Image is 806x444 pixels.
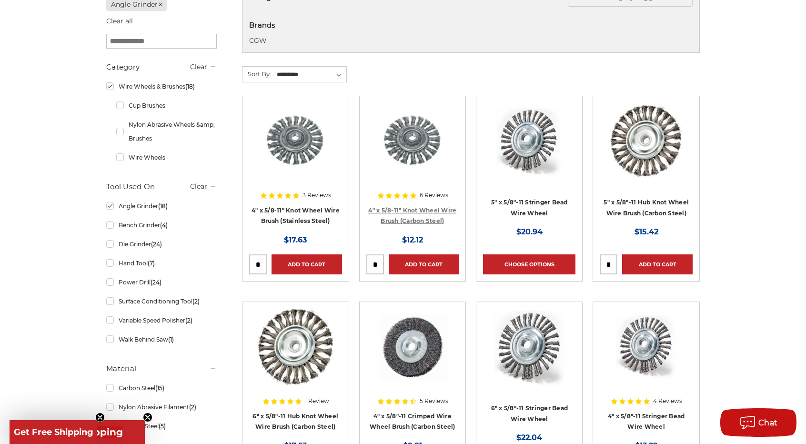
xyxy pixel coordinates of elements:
img: 4" x 5/8"-11 Stainless Steel Knot Wheel Wire Brush [257,103,333,179]
a: 4" x 5/8"-11 Crimped Wire Wheel Brush (Carbon Steel) [366,309,459,401]
a: Power Drill [106,274,217,291]
span: $15.42 [635,227,658,236]
a: Hand Tool [106,255,217,272]
span: 1 Review [305,398,329,404]
h5: Material [106,363,217,374]
a: Die Grinder [106,236,217,252]
span: $20.94 [516,227,543,236]
span: (1) [168,336,174,343]
a: Walk Behind Saw [106,331,217,348]
a: 4" x 1/2" x 5/8"-11 Hub Knot Wheel Wire Brush [366,103,459,195]
a: Add to Cart [389,254,459,274]
a: Wire Wheels [116,149,217,166]
a: 5" x 5/8"-11 Stringer Bead Wire Wheel [491,199,568,217]
span: 4 Reviews [653,398,682,404]
a: 4" x 5/8-11" Knot Wheel Wire Brush (Stainless Steel) [252,207,340,225]
span: (24) [151,241,162,248]
a: 4" x 5/8"-11 Stainless Steel Knot Wheel Wire Brush [249,103,342,195]
a: 4" x 5/8"-11 Stringer Bead Wire Wheel [600,309,692,401]
img: 5" x 5/8"-11 Hub Knot Wheel Wire Brush (Carbon Steel) [607,103,685,179]
a: 5" x 5/8"-11 Stringer Bead Wire Wheel [483,103,575,195]
a: 4" x 5/8"-11 Stringer Bead Wire Wheel [608,413,685,431]
span: Get Free Shipping [14,427,93,437]
img: 5" x 5/8"-11 Stringer Bead Wire Wheel [491,103,567,179]
a: Nylon Abrasive Filament [106,399,217,415]
span: Chat [758,418,778,427]
span: (15) [155,384,164,392]
img: 4" x 1/2" x 5/8"-11 Hub Knot Wheel Wire Brush [374,103,451,179]
h5: Category [106,61,217,73]
span: (5) [159,423,166,430]
span: 5 Reviews [420,398,448,404]
a: Clear [190,182,207,191]
a: Stainless Steel [106,418,217,434]
a: 6" x 5/8"-11 Stringer Bead Wire Wheel [483,309,575,401]
a: 6" x 5/8"-11 Hub Knot Wheel Wire Brush (Carbon Steel) [249,309,342,401]
button: Close teaser [95,413,105,422]
a: Bench Grinder [106,217,217,233]
a: 4" x 5/8-11" Knot Wheel Wire Brush (Carbon Steel) [368,207,456,225]
label: Sort By: [242,67,271,81]
a: 5" x 5/8"-11 Hub Knot Wheel Wire Brush (Carbon Steel) [600,103,692,195]
span: (2) [189,404,196,411]
a: Surface Conditioning Tool [106,293,217,310]
select: Sort By: [275,68,346,82]
a: Cup Brushes [116,97,217,114]
a: 6" x 5/8"-11 Stringer Bead Wire Wheel [491,404,568,423]
span: (18) [158,202,168,210]
img: 4" x 5/8"-11 Stringer Bead Wire Wheel [608,309,685,385]
span: $22.04 [516,433,542,442]
span: (2) [192,298,200,305]
a: 5" x 5/8"-11 Hub Knot Wheel Wire Brush (Carbon Steel) [604,199,689,217]
a: 4" x 5/8"-11 Crimped Wire Wheel Brush (Carbon Steel) [370,413,455,431]
h5: Brands [249,20,693,31]
span: (18) [185,83,195,90]
a: Clear all [106,17,133,25]
a: Clear [190,62,207,71]
a: Add to Cart [272,254,342,274]
a: Carbon Steel [106,380,217,396]
span: (24) [151,279,161,286]
span: 3 Reviews [302,192,331,198]
span: $17.63 [284,235,307,244]
span: $12.12 [402,235,423,244]
button: Close teaser [143,413,152,422]
a: Add to Cart [622,254,692,274]
div: Get Free ShippingClose teaser [10,420,97,444]
img: 4" x 5/8"-11 Crimped Wire Wheel Brush (Carbon Steel) [372,309,453,385]
span: (4) [160,222,168,229]
div: Get Free ShippingClose teaser [10,420,145,444]
a: Angle Grinder [106,198,217,214]
a: Variable Speed Polisher [106,312,217,329]
span: (7) [148,260,155,267]
span: (2) [185,317,192,324]
a: Nylon Abrasive Wheels &amp; Brushes [116,116,217,147]
a: Wire Wheels & Brushes [106,78,217,95]
a: CGW [249,36,267,45]
img: 6" x 5/8"-11 Stringer Bead Wire Wheel [491,309,567,385]
a: 6" x 5/8"-11 Hub Knot Wheel Wire Brush (Carbon Steel) [252,413,338,431]
span: 6 Reviews [420,192,448,198]
img: 6" x 5/8"-11 Hub Knot Wheel Wire Brush (Carbon Steel) [258,309,333,385]
h5: Tool Used On [106,181,217,192]
button: Chat [720,408,796,437]
a: Choose Options [483,254,575,274]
